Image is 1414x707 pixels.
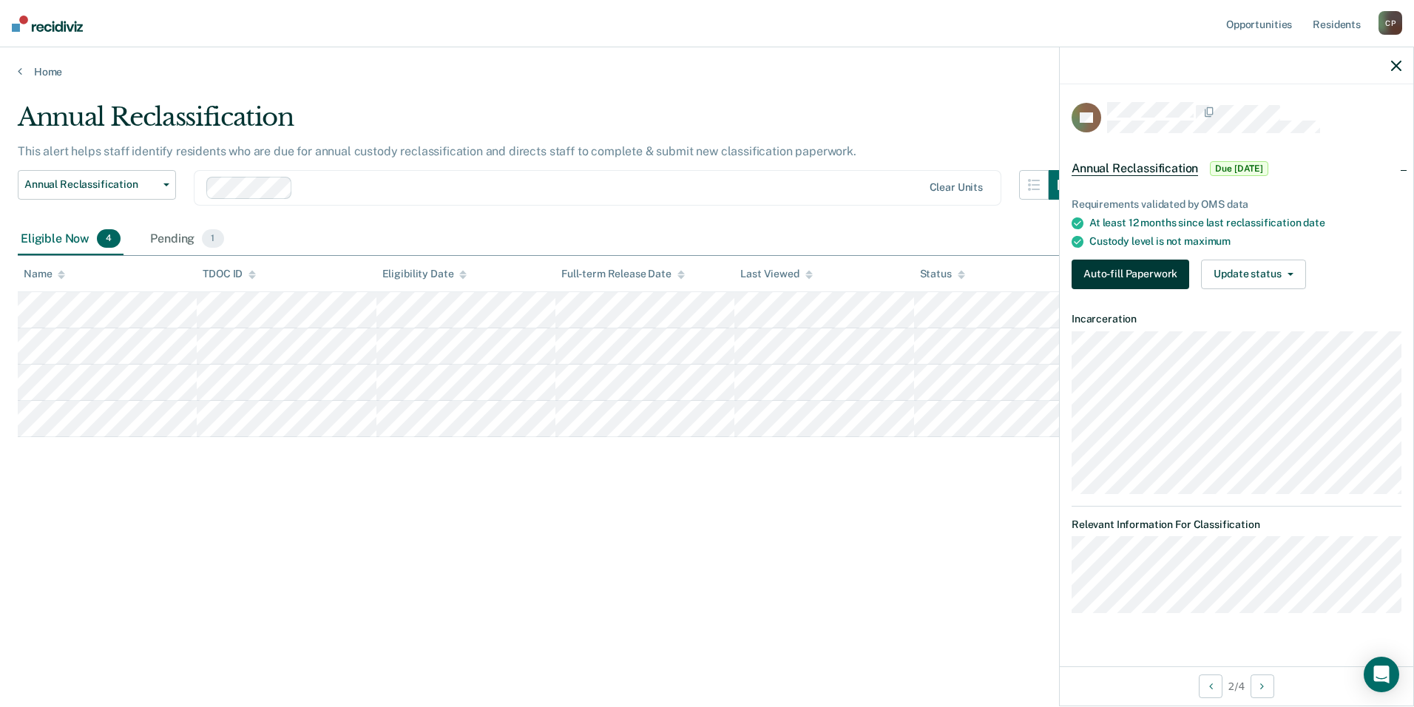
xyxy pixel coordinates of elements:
div: Custody level is not [1089,235,1401,248]
span: date [1303,217,1325,229]
img: Recidiviz [12,16,83,32]
div: At least 12 months since last reclassification [1089,217,1401,229]
div: Last Viewed [740,268,812,280]
a: Home [18,65,1396,78]
div: Name [24,268,65,280]
span: Annual Reclassification [24,178,158,191]
div: Pending [147,223,226,256]
div: Annual ReclassificationDue [DATE] [1060,145,1413,192]
div: Full-term Release Date [561,268,685,280]
a: Navigate to form link [1072,260,1195,289]
button: Auto-fill Paperwork [1072,260,1189,289]
div: Requirements validated by OMS data [1072,198,1401,211]
span: Due [DATE] [1210,161,1268,176]
span: 1 [202,229,223,248]
span: maximum [1184,235,1231,247]
div: Annual Reclassification [18,102,1078,144]
dt: Relevant Information For Classification [1072,518,1401,531]
div: Open Intercom Messenger [1364,657,1399,692]
div: Eligibility Date [382,268,467,280]
dt: Incarceration [1072,313,1401,325]
div: Eligible Now [18,223,124,256]
div: 2 / 4 [1060,666,1413,706]
button: Next Opportunity [1251,674,1274,698]
div: Status [920,268,965,280]
div: C P [1379,11,1402,35]
div: Clear units [930,181,984,194]
span: 4 [97,229,121,248]
p: This alert helps staff identify residents who are due for annual custody reclassification and dir... [18,144,856,158]
button: Previous Opportunity [1199,674,1222,698]
button: Update status [1201,260,1305,289]
div: TDOC ID [203,268,256,280]
span: Annual Reclassification [1072,161,1198,176]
